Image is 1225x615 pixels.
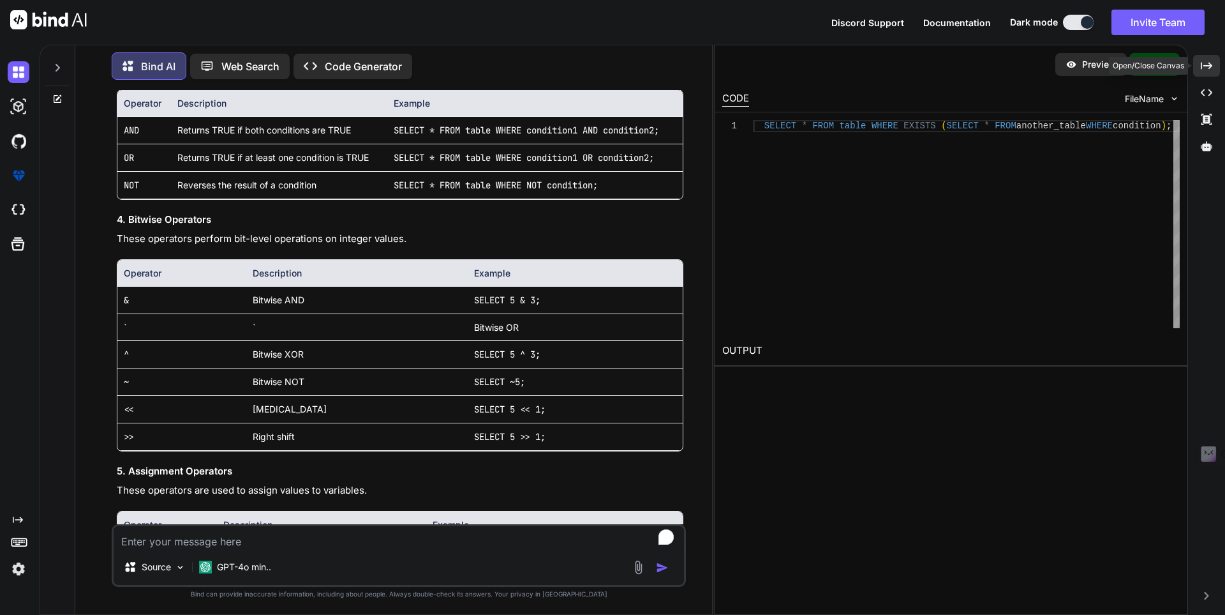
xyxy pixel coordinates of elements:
[142,561,171,573] p: Source
[387,90,683,117] th: Example
[831,17,904,28] span: Discord Support
[199,561,212,573] img: GPT-4o mini
[394,179,598,191] code: SELECT * FROM table WHERE NOT condition;
[175,562,186,573] img: Pick Models
[246,314,468,340] td: `
[117,232,683,247] p: These operators perform bit-level operations on integer values.
[715,336,1187,366] h2: OUTPUT
[246,340,468,368] td: Bitwise XOR
[831,16,904,29] button: Discord Support
[1125,93,1164,105] span: FileName
[117,90,171,117] th: Operator
[117,213,683,227] h3: 4. Bitwise Operators
[246,260,468,287] th: Description
[722,91,749,107] div: CODE
[474,294,540,306] code: SELECT 5 & 3;
[995,121,1016,131] span: FROM
[246,395,468,423] td: [MEDICAL_DATA]
[117,512,217,538] th: Operator
[946,121,978,131] span: SELECT
[124,431,134,443] code: >>
[171,171,388,199] td: Reverses the result of a condition
[8,96,29,118] img: darkAi-studio
[10,10,87,29] img: Bind AI
[1010,16,1058,29] span: Dark mode
[1082,58,1117,71] p: Preview
[474,349,540,360] code: SELECT 5 ^ 3;
[474,431,546,443] code: SELECT 5 >> 1;
[217,512,426,538] th: Description
[1169,93,1180,104] img: chevron down
[117,483,683,498] p: These operators are used to assign values to variables.
[722,120,737,132] div: 1
[141,59,175,74] p: Bind AI
[117,464,683,479] h3: 5. Assignment Operators
[124,294,129,306] code: &
[124,179,139,191] code: NOT
[325,59,402,74] p: Code Generator
[656,561,669,574] img: icon
[171,144,388,171] td: Returns TRUE if at least one condition is TRUE
[8,61,29,83] img: darkChat
[1086,121,1113,131] span: WHERE
[117,314,246,340] td: `
[246,286,468,314] td: Bitwise AND
[812,121,834,131] span: FROM
[124,349,129,360] code: ^
[1111,10,1205,35] button: Invite Team
[1109,57,1188,75] div: Open/Close Canvas
[112,589,686,599] p: Bind can provide inaccurate information, including about people. Always double-check its answers....
[923,16,991,29] button: Documentation
[217,561,271,573] p: GPT-4o min..
[8,165,29,186] img: premium
[394,125,659,136] code: SELECT * FROM table WHERE condition1 AND condition2;
[941,121,946,131] span: (
[171,90,388,117] th: Description
[171,116,388,144] td: Returns TRUE if both conditions are TRUE
[631,560,646,575] img: attachment
[124,125,139,136] code: AND
[468,260,683,287] th: Example
[394,152,654,163] code: SELECT * FROM table WHERE condition1 OR condition2;
[246,423,468,450] td: Right shift
[1065,59,1077,70] img: preview
[426,512,683,538] th: Example
[474,404,546,415] code: SELECT 5 << 1;
[1166,121,1171,131] span: ;
[839,121,866,131] span: table
[8,558,29,580] img: settings
[474,376,525,388] code: SELECT ~5;
[246,368,468,395] td: Bitwise NOT
[8,130,29,152] img: githubDark
[1161,121,1166,131] span: )
[1113,121,1161,131] span: condition
[903,121,935,131] span: EXISTS
[114,526,684,549] textarea: To enrich screen reader interactions, please activate Accessibility in Grammarly extension settings
[124,152,134,163] code: OR
[124,376,129,388] code: ~
[1016,121,1085,131] span: another_table
[468,314,683,340] td: Bitwise OR
[923,17,991,28] span: Documentation
[117,260,246,287] th: Operator
[8,199,29,221] img: cloudideIcon
[872,121,898,131] span: WHERE
[221,59,279,74] p: Web Search
[124,404,134,415] code: <<
[764,121,796,131] span: SELECT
